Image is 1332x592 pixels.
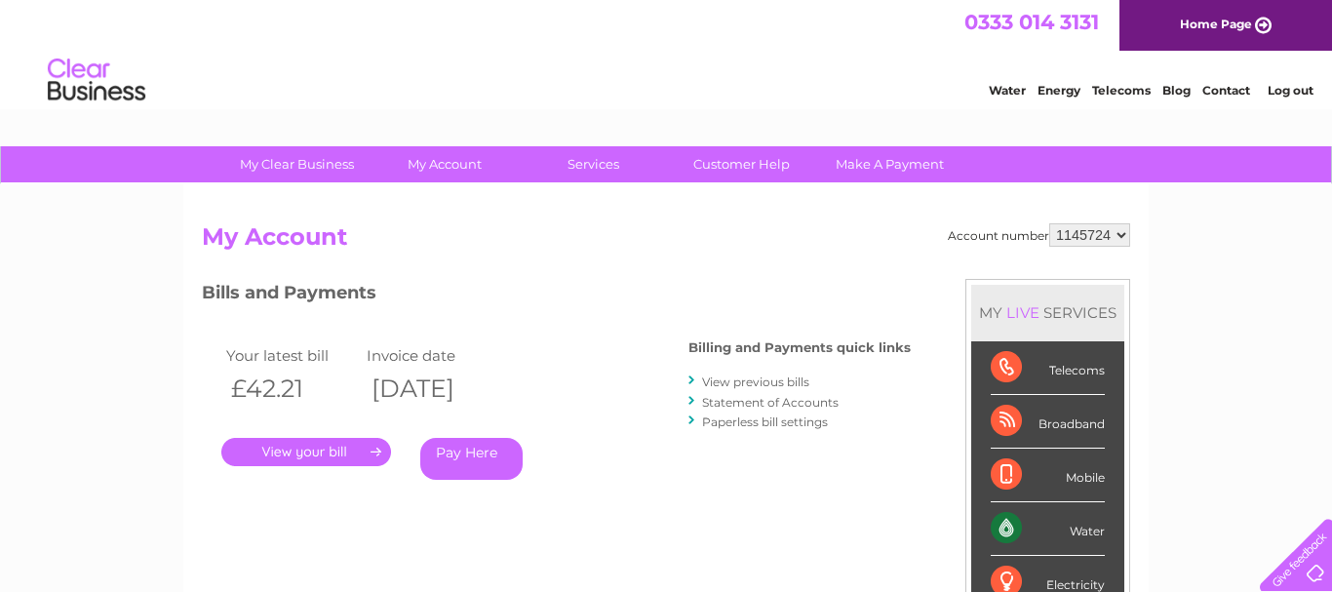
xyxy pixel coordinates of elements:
[964,10,1099,34] a: 0333 014 3131
[365,146,526,182] a: My Account
[971,285,1124,340] div: MY SERVICES
[202,279,911,313] h3: Bills and Payments
[362,369,502,409] th: [DATE]
[702,414,828,429] a: Paperless bill settings
[221,369,362,409] th: £42.21
[47,51,146,110] img: logo.png
[221,438,391,466] a: .
[513,146,674,182] a: Services
[702,375,809,389] a: View previous bills
[809,146,970,182] a: Make A Payment
[1202,83,1250,98] a: Contact
[1038,83,1080,98] a: Energy
[1092,83,1151,98] a: Telecoms
[1002,303,1043,322] div: LIVE
[661,146,822,182] a: Customer Help
[221,342,362,369] td: Your latest bill
[202,223,1130,260] h2: My Account
[948,223,1130,247] div: Account number
[1268,83,1313,98] a: Log out
[688,340,911,355] h4: Billing and Payments quick links
[991,502,1105,556] div: Water
[702,395,839,410] a: Statement of Accounts
[216,146,377,182] a: My Clear Business
[991,449,1105,502] div: Mobile
[362,342,502,369] td: Invoice date
[991,341,1105,395] div: Telecoms
[989,83,1026,98] a: Water
[1162,83,1191,98] a: Blog
[991,395,1105,449] div: Broadband
[207,11,1128,95] div: Clear Business is a trading name of Verastar Limited (registered in [GEOGRAPHIC_DATA] No. 3667643...
[420,438,523,480] a: Pay Here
